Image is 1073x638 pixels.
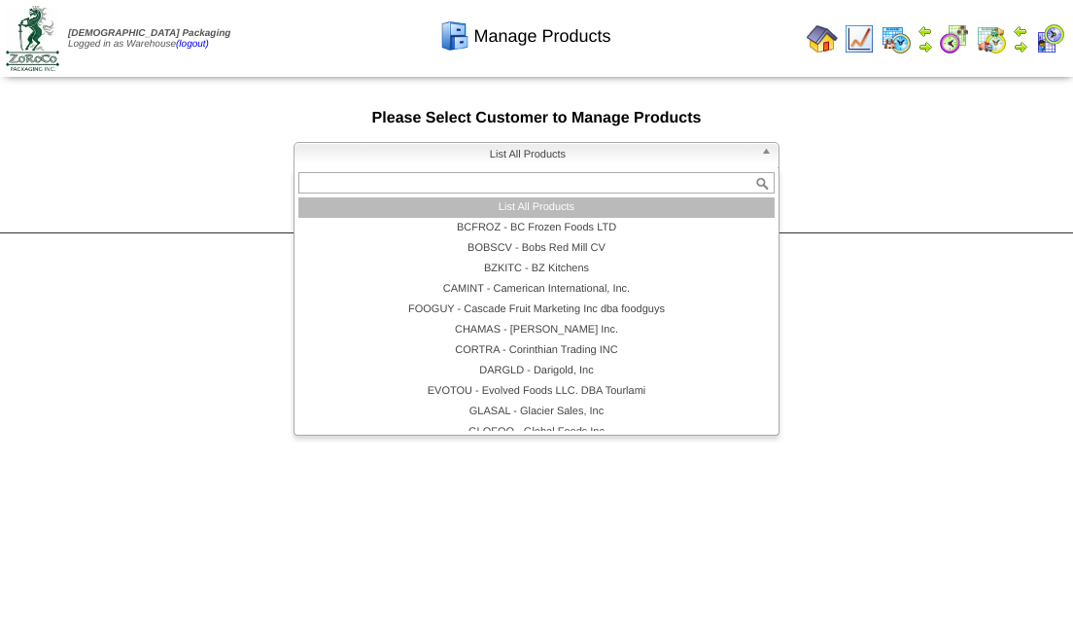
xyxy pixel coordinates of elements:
img: calendarinout.gif [976,23,1007,54]
li: CORTRA - Corinthian Trading INC [298,340,775,361]
img: cabinet.gif [439,20,470,52]
img: zoroco-logo-small.webp [6,6,59,71]
li: EVOTOU - Evolved Foods LLC. DBA Tourlami [298,381,775,402]
span: Manage Products [473,26,610,47]
img: arrowright.gif [1013,39,1028,54]
li: GLOFOO - Global Foods Inc [298,422,775,443]
span: Please Select Customer to Manage Products [372,110,702,126]
li: CHAMAS - [PERSON_NAME] Inc. [298,320,775,340]
img: arrowleft.gif [1013,23,1028,39]
img: arrowleft.gif [917,23,933,39]
span: List All Products [302,143,753,166]
li: FOOGUY - Cascade Fruit Marketing Inc dba foodguys [298,300,775,320]
li: BCFROZ - BC Frozen Foods LTD [298,218,775,238]
img: calendarcustomer.gif [1034,23,1065,54]
li: List All Products [298,197,775,218]
span: Logged in as Warehouse [68,28,230,50]
li: CAMINT - Camerican International, Inc. [298,279,775,300]
img: calendarprod.gif [881,23,912,54]
li: BZKITC - BZ Kitchens [298,259,775,279]
li: DARGLD - Darigold, Inc [298,361,775,381]
a: (logout) [176,39,209,50]
span: [DEMOGRAPHIC_DATA] Packaging [68,28,230,39]
img: calendarblend.gif [939,23,970,54]
li: GLASAL - Glacier Sales, Inc [298,402,775,422]
li: BOBSCV - Bobs Red Mill CV [298,238,775,259]
img: arrowright.gif [917,39,933,54]
img: line_graph.gif [844,23,875,54]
